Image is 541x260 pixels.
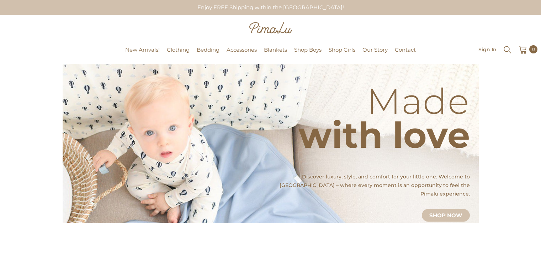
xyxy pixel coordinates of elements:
[167,46,190,53] span: Clothing
[291,46,325,64] a: Shop Boys
[264,46,287,53] span: Blankets
[329,46,355,53] span: Shop Girls
[163,46,193,64] a: Clothing
[223,46,260,64] a: Accessories
[191,1,350,14] div: Enjoy FREE Shipping within the [GEOGRAPHIC_DATA]!
[4,47,26,53] a: Pimalu
[197,46,219,53] span: Bedding
[298,99,470,103] p: Made
[269,172,470,198] p: Discover luxury, style, and comfort for your little one. Welcome to [GEOGRAPHIC_DATA] – where eve...
[359,46,391,64] a: Our Story
[294,46,322,53] span: Shop Boys
[325,46,359,64] a: Shop Girls
[422,209,470,222] a: Shop Now
[193,46,223,64] a: Bedding
[362,46,388,53] span: Our Story
[249,22,292,33] img: Pimalu
[478,47,497,52] a: Sign In
[122,46,163,64] a: New Arrivals!
[503,45,512,54] summary: Search
[125,46,160,53] span: New Arrivals!
[532,46,535,53] span: 0
[227,46,257,53] span: Accessories
[298,133,470,137] p: with love
[391,46,419,64] a: Contact
[260,46,291,64] a: Blankets
[395,46,416,53] span: Contact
